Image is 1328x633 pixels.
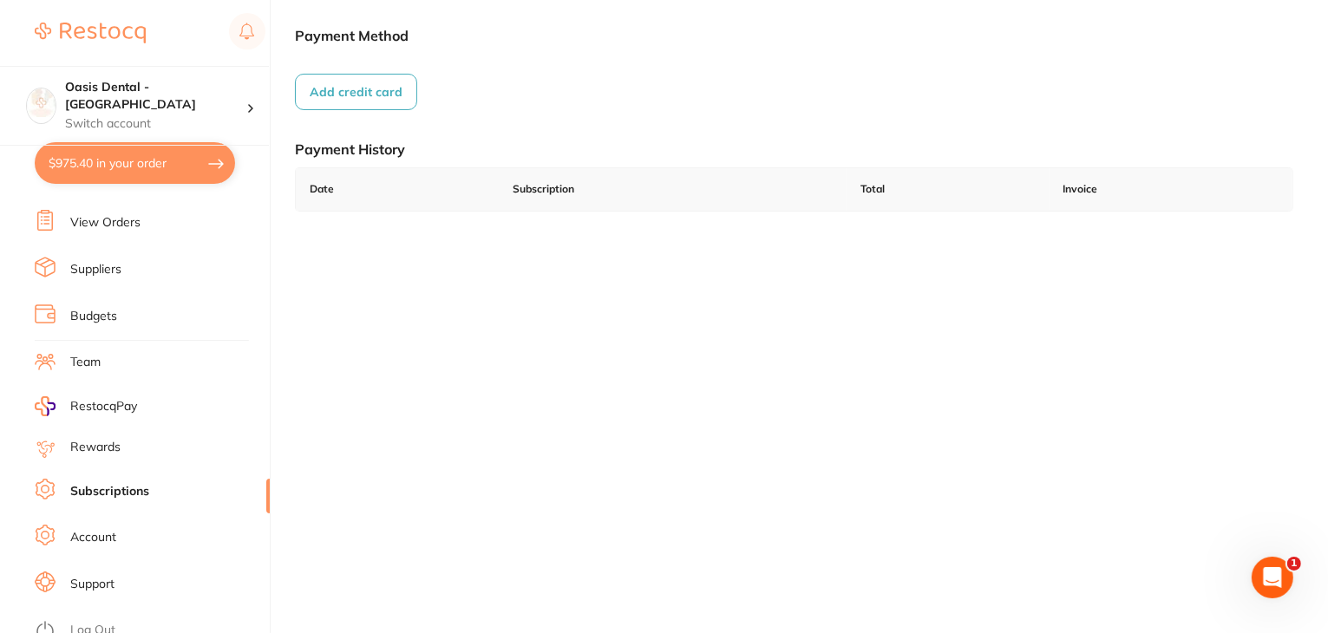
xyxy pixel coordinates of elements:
span: RestocqPay [70,398,137,415]
img: Oasis Dental - Brighton [27,88,56,117]
td: Subscription [499,168,847,211]
iframe: Intercom live chat [1252,557,1293,598]
h4: Oasis Dental - Brighton [65,79,246,113]
a: Team [70,354,101,371]
p: Switch account [65,115,246,133]
a: Budgets [70,308,117,325]
a: Account [70,529,116,546]
button: $975.40 in your order [35,142,235,184]
a: Rewards [70,439,121,456]
a: Restocq Logo [35,13,146,53]
a: RestocqPay [35,396,137,416]
button: Add credit card [295,74,417,110]
a: Subscriptions [70,483,149,500]
td: Date [296,168,499,211]
h1: Payment Method [295,27,1293,44]
a: Support [70,576,114,593]
td: Total [847,168,1050,211]
h1: Payment History [295,140,1293,158]
a: Suppliers [70,261,121,278]
a: View Orders [70,214,141,232]
img: RestocqPay [35,396,56,416]
td: Invoice [1050,168,1292,211]
img: Restocq Logo [35,23,146,43]
span: 1 [1287,557,1301,571]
